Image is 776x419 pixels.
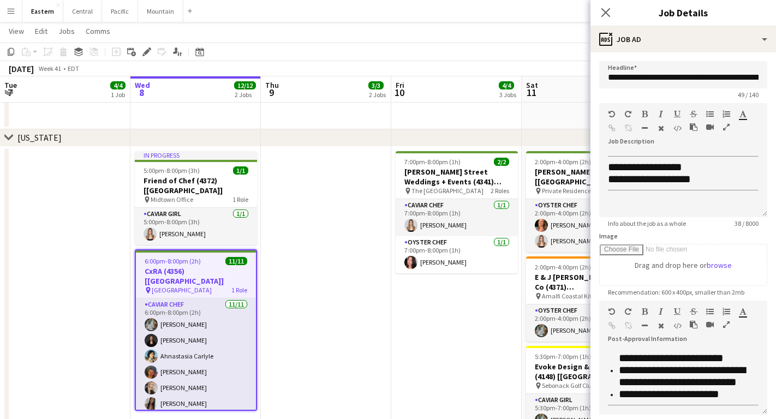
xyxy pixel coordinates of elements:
div: 3 Jobs [499,91,516,99]
a: Edit [31,24,52,38]
span: 38 / 8000 [726,219,767,228]
app-card-role: Oyster Chef2/22:00pm-4:00pm (2h)[PERSON_NAME][PERSON_NAME] [526,199,648,252]
span: View [9,26,24,36]
button: HTML Code [673,124,681,133]
span: 11 [524,86,538,99]
span: Edit [35,26,47,36]
button: Redo [624,110,632,118]
app-job-card: In progress5:00pm-8:00pm (3h)1/1Friend of Chef (4372) [[GEOGRAPHIC_DATA]] Midtown Office1 RoleCav... [135,151,257,245]
span: 2 Roles [491,187,509,195]
span: 11/11 [225,257,247,265]
span: 1 Role [232,195,248,203]
span: Private Residence ([GEOGRAPHIC_DATA], [GEOGRAPHIC_DATA]) [542,187,624,195]
a: View [4,24,28,38]
span: 4/4 [110,81,126,89]
button: Italic [657,110,665,118]
app-job-card: 2:00pm-4:00pm (2h)1/1E & J [PERSON_NAME] Wine Co (4371) [[GEOGRAPHIC_DATA]] Amalfi Coastal Kitche... [526,256,648,342]
span: Tue [4,80,17,90]
app-job-card: 2:00pm-4:00pm (2h)2/2[PERSON_NAME] (3813) [[GEOGRAPHIC_DATA]] Private Residence ([GEOGRAPHIC_DATA... [526,151,648,252]
h3: [PERSON_NAME] (3813) [[GEOGRAPHIC_DATA]] [526,167,648,187]
span: 1 Role [231,286,247,294]
button: Paste as plain text [690,123,697,131]
button: Eastern [22,1,63,22]
button: Central [63,1,102,22]
h3: CxRA (4356) [[GEOGRAPHIC_DATA]] [136,266,256,286]
span: 7:00pm-8:00pm (1h) [404,158,461,166]
button: Italic [657,307,665,316]
span: Thu [265,80,279,90]
button: Ordered List [723,307,730,316]
app-card-role: Caviar Chef1/17:00pm-8:00pm (1h)[PERSON_NAME] [396,199,518,236]
button: Paste as plain text [690,320,697,329]
button: Text Color [739,110,747,118]
div: 2 Jobs [369,91,386,99]
button: Bold [641,110,648,118]
app-card-role: Oyster Chef1/12:00pm-4:00pm (2h)[PERSON_NAME] [526,304,648,342]
button: Strikethrough [690,307,697,316]
button: Clear Formatting [657,124,665,133]
div: [US_STATE] [17,132,62,143]
span: Sat [526,80,538,90]
app-card-role: Oyster Chef1/17:00pm-8:00pm (1h)[PERSON_NAME] [396,236,518,273]
app-card-role: Caviar Girl1/15:00pm-8:00pm (3h)[PERSON_NAME] [135,208,257,245]
span: 4/4 [499,81,514,89]
button: Insert video [706,320,714,329]
span: 9 [264,86,279,99]
span: 6:00pm-8:00pm (2h) [145,257,201,265]
button: Undo [608,307,616,316]
button: Text Color [739,307,747,316]
a: Comms [81,24,115,38]
span: 12/12 [234,81,256,89]
button: Unordered List [706,110,714,118]
span: 8 [133,86,150,99]
a: Jobs [54,24,79,38]
span: 2:00pm-4:00pm (2h) [535,158,591,166]
button: Insert video [706,123,714,131]
h3: Friend of Chef (4372) [[GEOGRAPHIC_DATA]] [135,176,257,195]
span: [GEOGRAPHIC_DATA] [152,286,212,294]
button: Clear Formatting [657,321,665,330]
span: Wed [135,80,150,90]
span: 2:00pm-4:00pm (2h) [535,263,591,271]
span: Amalfi Coastal Kitchen & Cocktails ([GEOGRAPHIC_DATA], [GEOGRAPHIC_DATA]) [542,292,624,300]
button: Horizontal Line [641,124,648,133]
span: 2/2 [494,158,509,166]
div: EDT [68,64,79,73]
button: Undo [608,110,616,118]
span: The [GEOGRAPHIC_DATA] [411,187,483,195]
button: Underline [673,307,681,316]
button: Pacific [102,1,138,22]
button: Underline [673,110,681,118]
span: 49 / 140 [729,91,767,99]
span: Comms [86,26,110,36]
span: 3/3 [368,81,384,89]
div: 1 Job [111,91,125,99]
span: Jobs [58,26,75,36]
button: Fullscreen [723,123,730,131]
button: HTML Code [673,321,681,330]
button: Mountain [138,1,183,22]
span: Info about the job as a whole [599,219,695,228]
h3: [PERSON_NAME] Street Weddings + Events (4341) [[GEOGRAPHIC_DATA]] [396,167,518,187]
button: Unordered List [706,307,714,316]
div: [DATE] [9,63,34,74]
span: 1/1 [233,166,248,175]
h3: Job Details [590,5,776,20]
h3: E & J [PERSON_NAME] Wine Co (4371) [[GEOGRAPHIC_DATA]] [526,272,648,292]
button: Bold [641,307,648,316]
span: Week 41 [36,64,63,73]
button: Strikethrough [690,110,697,118]
button: Fullscreen [723,320,730,329]
div: In progress [135,151,257,160]
h3: Evoke Design & Creative (4148) [[GEOGRAPHIC_DATA]] [526,362,648,381]
button: Horizontal Line [641,321,648,330]
app-job-card: 6:00pm-8:00pm (2h)11/11CxRA (4356) [[GEOGRAPHIC_DATA]] [GEOGRAPHIC_DATA]1 RoleCaviar Chef11/116:0... [135,249,257,411]
span: 5:00pm-8:00pm (3h) [144,166,200,175]
button: Ordered List [723,110,730,118]
app-job-card: 7:00pm-8:00pm (1h)2/2[PERSON_NAME] Street Weddings + Events (4341) [[GEOGRAPHIC_DATA]] The [GEOGR... [396,151,518,273]
span: 10 [394,86,404,99]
